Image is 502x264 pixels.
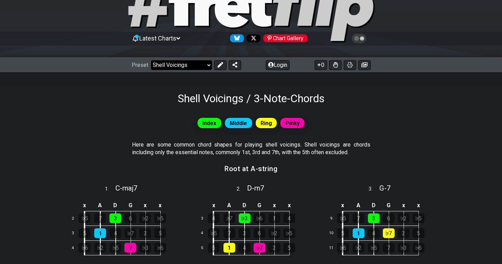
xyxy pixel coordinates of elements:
[94,228,106,238] div: 1
[94,213,106,223] div: 7
[283,243,295,253] div: 5
[283,213,295,223] div: 4
[344,60,356,70] button: Print
[153,200,168,211] td: x
[267,200,282,211] td: x
[151,60,212,70] select: Preset
[132,62,148,68] span: Preset
[214,60,227,70] button: Edit Preset
[79,213,90,223] div: ♭5
[285,118,300,128] span: Pinky
[396,200,411,211] td: x
[208,228,220,238] div: ♭5
[337,228,349,238] div: 5
[139,243,151,253] div: ♭3
[221,200,237,211] td: A
[252,200,267,211] td: G
[178,92,325,105] h1: Shell Voicings / 3-Note-Chords
[139,228,151,238] div: 2
[237,185,247,193] span: 2 .
[108,200,123,211] td: D
[124,213,136,223] div: 6
[315,60,327,70] button: 0
[223,243,235,253] div: 1
[326,211,343,226] td: 9
[224,165,278,173] h3: Root at A-string
[413,228,424,238] div: 5
[263,34,308,42] div: Chart Gallery
[381,200,396,211] td: G
[229,60,241,70] button: Share Preset
[124,228,136,238] div: ♭7
[383,228,395,238] div: ♭7
[355,35,363,42] span: Toggle light / dark theme
[230,118,247,128] span: Middle
[109,213,121,223] div: 3
[223,213,235,223] div: ♭7
[154,243,166,253] div: ♭6
[261,34,308,42] a: #fretflip at Pinterest
[413,213,424,223] div: ♭5
[282,200,297,211] td: x
[227,34,244,42] a: Follow #fretflip at Bluesky
[68,226,84,241] td: 3
[197,240,213,255] td: 5
[223,228,235,238] div: 7
[383,213,395,223] div: 6
[132,141,370,157] p: Here are some common chord shapes for playing shell voicings. Shell voicings are chords including...
[326,226,343,241] td: 10
[337,243,349,253] div: ♭6
[383,243,395,253] div: 7
[398,213,409,223] div: ♭2
[105,185,115,193] span: 1 .
[398,243,409,253] div: ♭3
[283,228,295,238] div: ♭5
[197,226,213,241] td: 4
[206,200,222,211] td: x
[239,243,250,253] div: 4
[369,185,379,193] span: 3 .
[268,243,280,253] div: 2
[266,60,290,70] button: Login
[329,60,342,70] button: Toggle Dexterity for all fretkits
[254,228,265,238] div: 6
[237,200,252,211] td: D
[244,34,261,42] a: Follow #fretflip at X
[77,200,93,211] td: x
[411,200,426,211] td: x
[202,118,216,128] span: Index
[254,213,265,223] div: ♭6
[138,200,153,211] td: x
[109,228,121,238] div: 4
[154,213,166,223] div: ♭5
[254,243,265,253] div: ♭7
[239,213,250,223] div: ♭3
[351,200,366,211] td: A
[353,213,364,223] div: 7
[94,243,106,253] div: ♭2
[93,200,108,211] td: A
[247,184,264,192] span: D - m7
[268,213,280,223] div: 1
[368,213,380,223] div: 3
[398,228,409,238] div: 2
[335,200,351,211] td: x
[109,243,121,253] div: ♭5
[123,200,138,211] td: G
[139,35,176,42] span: Latest Charts
[208,213,220,223] div: 4
[326,240,343,255] td: 11
[124,243,136,253] div: 7
[239,228,250,238] div: 3
[268,228,280,238] div: ♭2
[413,243,424,253] div: ♭6
[366,200,381,211] td: D
[208,243,220,253] div: 5
[68,240,84,255] td: 4
[337,213,349,223] div: ♭5
[197,211,213,226] td: 3
[353,243,364,253] div: ♭2
[368,243,380,253] div: ♭5
[358,60,371,70] button: Create image
[261,118,272,128] span: Ring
